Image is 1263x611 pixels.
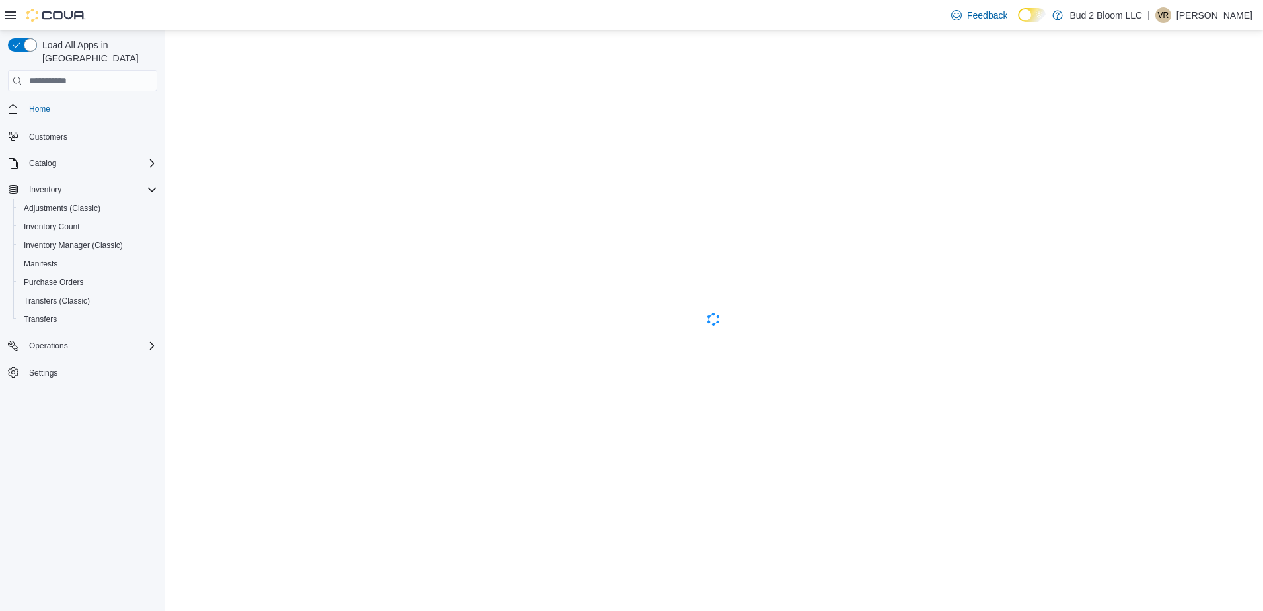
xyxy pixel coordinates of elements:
span: Purchase Orders [18,274,157,290]
span: Adjustments (Classic) [18,200,157,216]
span: Transfers (Classic) [24,296,90,306]
p: [PERSON_NAME] [1176,7,1252,23]
input: Dark Mode [1018,8,1046,22]
button: Operations [24,338,73,354]
span: Transfers (Classic) [18,293,157,309]
a: Purchase Orders [18,274,89,290]
span: Inventory [24,182,157,198]
button: Catalog [24,155,61,171]
span: Purchase Orders [24,277,84,288]
span: Catalog [29,158,56,169]
nav: Complex example [8,94,157,417]
span: Load All Apps in [GEOGRAPHIC_DATA] [37,38,157,65]
a: Manifests [18,256,63,272]
button: Catalog [3,154,162,173]
button: Settings [3,363,162,382]
button: Operations [3,337,162,355]
span: Manifests [18,256,157,272]
button: Manifests [13,255,162,273]
span: Customers [24,128,157,144]
button: Inventory [3,181,162,199]
span: Operations [29,341,68,351]
span: Transfers [24,314,57,325]
p: Bud 2 Bloom LLC [1069,7,1142,23]
button: Inventory Count [13,218,162,236]
button: Adjustments (Classic) [13,199,162,218]
span: Inventory Count [18,219,157,235]
a: Inventory Manager (Classic) [18,237,128,253]
a: Customers [24,129,73,145]
a: Adjustments (Classic) [18,200,106,216]
span: Inventory Count [24,222,80,232]
a: Settings [24,365,63,381]
span: Inventory [29,184,61,195]
div: Valerie Richards [1155,7,1171,23]
a: Transfers (Classic) [18,293,95,309]
a: Feedback [946,2,1013,28]
img: Cova [26,9,86,22]
span: Transfers [18,311,157,327]
button: Inventory [24,182,67,198]
span: Manifests [24,259,57,269]
p: | [1147,7,1150,23]
span: Settings [24,364,157,381]
span: Home [29,104,50,114]
button: Inventory Manager (Classic) [13,236,162,255]
span: VR [1158,7,1169,23]
span: Feedback [967,9,1007,22]
span: Adjustments (Classic) [24,203,100,214]
span: Settings [29,368,57,378]
span: Operations [24,338,157,354]
span: Inventory Manager (Classic) [24,240,123,251]
a: Home [24,101,55,117]
button: Customers [3,126,162,145]
span: Catalog [24,155,157,171]
span: Home [24,101,157,117]
a: Transfers [18,311,62,327]
span: Inventory Manager (Classic) [18,237,157,253]
button: Purchase Orders [13,273,162,292]
button: Home [3,99,162,118]
a: Inventory Count [18,219,85,235]
button: Transfers (Classic) [13,292,162,310]
button: Transfers [13,310,162,329]
span: Customers [29,132,67,142]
